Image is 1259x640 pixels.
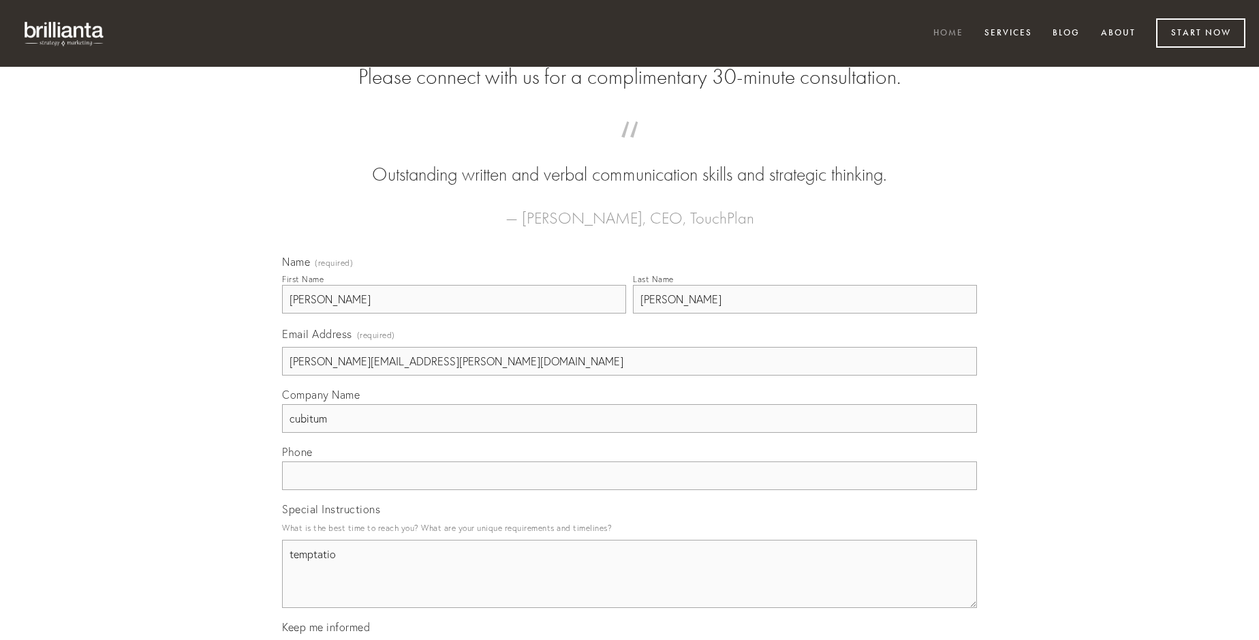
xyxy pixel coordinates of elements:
figcaption: — [PERSON_NAME], CEO, TouchPlan [304,188,955,232]
span: Email Address [282,327,352,341]
span: (required) [315,259,353,267]
a: Start Now [1156,18,1245,48]
a: Blog [1044,22,1089,45]
p: What is the best time to reach you? What are your unique requirements and timelines? [282,519,977,537]
div: Last Name [633,274,674,284]
a: Services [976,22,1041,45]
a: About [1092,22,1145,45]
span: Company Name [282,388,360,401]
div: First Name [282,274,324,284]
span: Keep me informed [282,620,370,634]
textarea: temptatio [282,540,977,608]
img: brillianta - research, strategy, marketing [14,14,116,53]
h2: Please connect with us for a complimentary 30-minute consultation. [282,64,977,90]
blockquote: Outstanding written and verbal communication skills and strategic thinking. [304,135,955,188]
span: Special Instructions [282,502,380,516]
span: Name [282,255,310,269]
span: Phone [282,445,313,459]
a: Home [924,22,972,45]
span: (required) [357,326,395,344]
span: “ [304,135,955,162]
